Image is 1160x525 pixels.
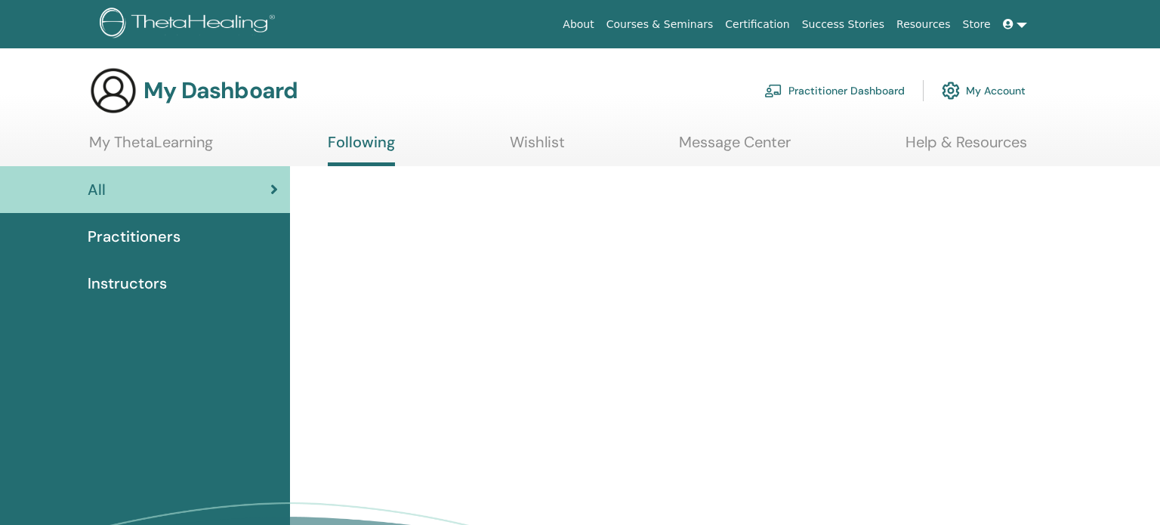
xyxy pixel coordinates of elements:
[328,133,395,166] a: Following
[88,178,106,201] span: All
[89,133,213,162] a: My ThetaLearning
[957,11,997,39] a: Store
[557,11,600,39] a: About
[796,11,890,39] a: Success Stories
[942,78,960,103] img: cog.svg
[143,77,298,104] h3: My Dashboard
[89,66,137,115] img: generic-user-icon.jpg
[905,133,1027,162] a: Help & Resources
[88,225,180,248] span: Practitioners
[719,11,795,39] a: Certification
[942,74,1026,107] a: My Account
[764,74,905,107] a: Practitioner Dashboard
[600,11,720,39] a: Courses & Seminars
[100,8,280,42] img: logo.png
[890,11,957,39] a: Resources
[510,133,565,162] a: Wishlist
[679,133,791,162] a: Message Center
[764,84,782,97] img: chalkboard-teacher.svg
[88,272,167,295] span: Instructors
